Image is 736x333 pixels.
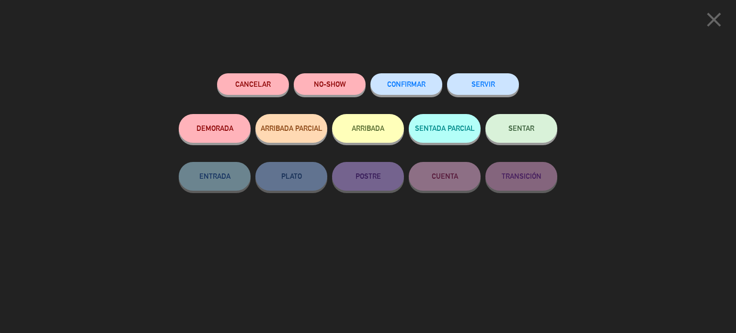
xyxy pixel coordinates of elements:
button: NO-SHOW [294,73,366,95]
button: CUENTA [409,162,481,191]
span: CONFIRMAR [387,80,425,88]
button: SENTAR [485,114,557,143]
button: SENTADA PARCIAL [409,114,481,143]
button: ARRIBADA PARCIAL [255,114,327,143]
i: close [702,8,726,32]
button: DEMORADA [179,114,251,143]
button: Cancelar [217,73,289,95]
button: POSTRE [332,162,404,191]
button: CONFIRMAR [370,73,442,95]
button: ENTRADA [179,162,251,191]
span: SENTAR [508,124,534,132]
button: close [699,7,729,35]
button: SERVIR [447,73,519,95]
button: PLATO [255,162,327,191]
button: TRANSICIÓN [485,162,557,191]
button: ARRIBADA [332,114,404,143]
span: ARRIBADA PARCIAL [261,124,322,132]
